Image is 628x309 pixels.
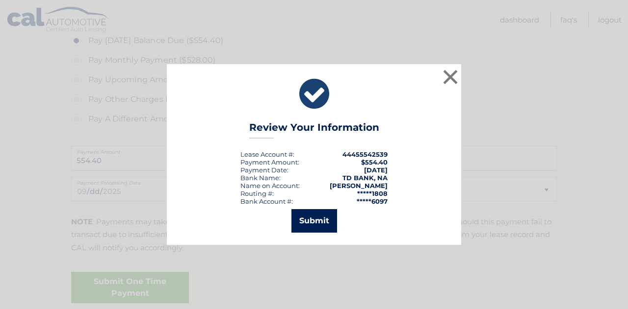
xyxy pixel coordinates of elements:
span: $554.40 [361,158,388,166]
span: [DATE] [364,166,388,174]
h3: Review Your Information [249,121,379,139]
button: Submit [291,209,337,233]
div: Lease Account #: [240,150,294,158]
span: Payment Date [240,166,287,174]
div: Bank Account #: [240,197,293,205]
button: × [441,67,460,87]
strong: 44455542539 [342,150,388,158]
div: Bank Name: [240,174,281,182]
div: Name on Account: [240,182,300,190]
strong: TD BANK, NA [342,174,388,182]
div: Payment Amount: [240,158,299,166]
div: Routing #: [240,190,274,197]
div: : [240,166,288,174]
strong: [PERSON_NAME] [330,182,388,190]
